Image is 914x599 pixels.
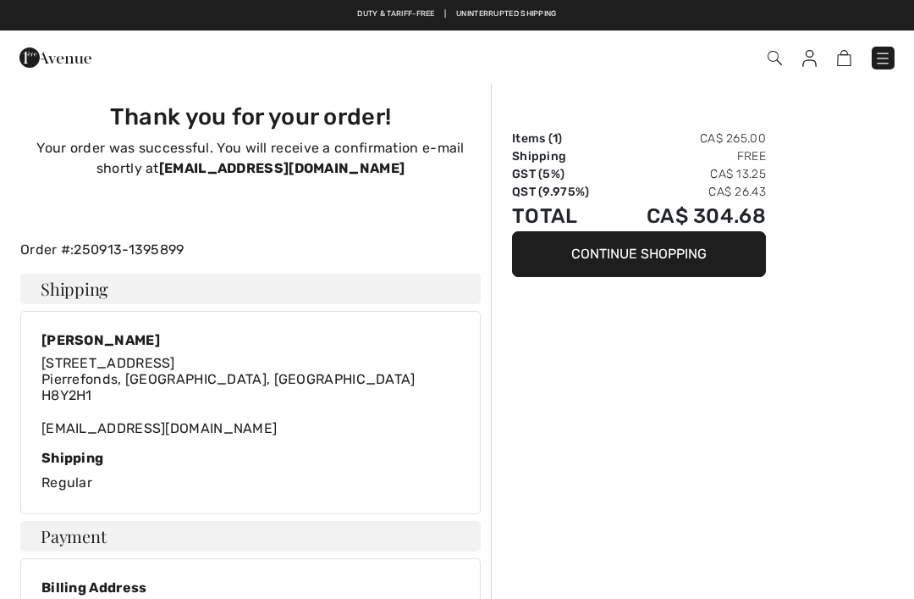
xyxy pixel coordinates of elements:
a: 1ère Avenue [19,48,91,64]
img: Shopping Bag [837,50,851,66]
div: Order #: [10,240,491,260]
h4: Payment [20,521,481,552]
td: Items ( ) [512,130,612,147]
div: Shipping [41,450,460,466]
img: 1ère Avenue [19,41,91,75]
button: Continue Shopping [512,231,766,277]
td: Total [512,201,612,231]
a: 250913-1395899 [74,241,184,258]
h3: Thank you for your order! [30,103,471,131]
td: GST (5%) [512,165,612,183]
td: QST (9.975%) [512,183,612,201]
td: CA$ 13.25 [612,165,766,183]
strong: [EMAIL_ADDRESS][DOMAIN_NAME] [159,160,405,176]
div: Regular [41,450,460,493]
img: My Info [802,50,817,67]
h4: Shipping [20,274,481,304]
div: [EMAIL_ADDRESS][DOMAIN_NAME] [41,355,416,436]
img: Search [768,51,782,65]
div: [PERSON_NAME] [41,332,416,348]
td: CA$ 265.00 [612,130,766,147]
div: Billing Address [41,580,416,596]
p: Your order was successful. You will receive a confirmation e-mail shortly at [30,138,471,179]
span: [STREET_ADDRESS] Pierrefonds, [GEOGRAPHIC_DATA], [GEOGRAPHIC_DATA] H8Y2H1 [41,355,416,403]
td: Shipping [512,147,612,165]
td: Free [612,147,766,165]
span: 1 [553,131,558,146]
img: Menu [874,50,891,67]
td: CA$ 304.68 [612,201,766,231]
td: CA$ 26.43 [612,183,766,201]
